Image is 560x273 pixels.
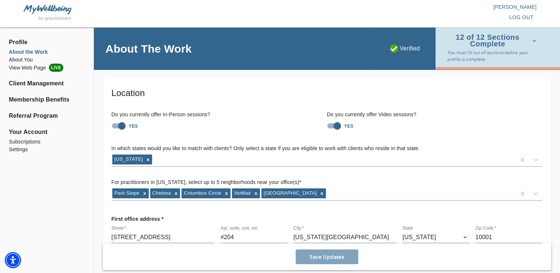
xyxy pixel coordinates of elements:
[38,16,71,21] span: for practitioners
[9,95,85,104] a: Membership Benefits
[9,56,85,64] a: About You
[390,44,420,53] p: Verified
[293,226,304,231] label: City
[9,111,85,120] a: Referral Program
[9,79,85,88] a: Client Management
[506,11,536,24] button: log out
[150,188,172,198] div: Chelsea
[112,178,542,187] h6: For practitioners in [US_STATE], select up to 5 neighborhoods near your office(s) *
[112,155,144,164] div: [US_STATE]
[475,226,496,231] label: Zip Code
[112,188,141,198] div: Park Slope
[9,64,85,72] a: View Web PageLIVE
[261,188,318,198] div: [GEOGRAPHIC_DATA]
[5,252,21,268] div: Accessibility Menu
[280,3,537,11] p: [PERSON_NAME]
[509,13,533,22] span: log out
[9,128,85,136] span: Your Account
[221,226,258,231] label: Apt, suite, unit, etc
[402,226,413,231] label: State
[9,48,85,56] a: About the Work
[344,124,353,129] strong: YES
[9,64,85,72] li: View Web Page
[447,34,536,47] span: 12 of 12 Sections Complete
[327,111,542,119] h6: Do you currently offer Video sessions?
[447,49,539,63] p: You must fill out all sections before your profile is complete.
[106,42,192,56] h4: About The Work
[232,188,252,198] div: NoMad
[112,87,542,99] h5: Location
[24,5,71,14] img: MyWellbeing
[129,124,138,129] strong: YES
[112,212,164,226] p: First office address *
[9,138,85,146] a: Subscriptions
[112,145,542,153] h6: In which states would you like to match with clients? Only select a state if you are eligible to ...
[182,188,222,198] div: Columbus Circle
[9,146,85,153] a: Settings
[49,64,63,72] span: LIVE
[112,226,126,231] label: Street
[447,32,539,49] button: 12 of 12 Sections Complete
[402,231,469,243] div: [US_STATE]
[9,38,85,47] span: Profile
[112,111,327,119] h6: Do you currently offer In-Person sessions?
